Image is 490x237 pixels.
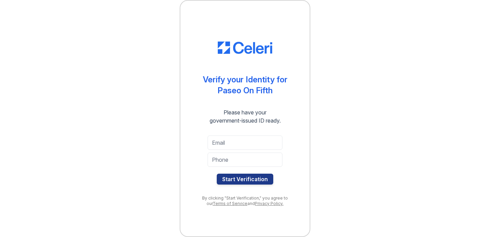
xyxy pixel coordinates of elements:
[208,153,282,167] input: Phone
[194,195,296,206] div: By clicking "Start Verification," you agree to our and
[217,174,273,185] button: Start Verification
[213,201,247,206] a: Terms of Service
[208,136,282,150] input: Email
[255,201,283,206] a: Privacy Policy.
[218,42,272,54] img: CE_Logo_Blue-a8612792a0a2168367f1c8372b55b34899dd931a85d93a1a3d3e32e68fde9ad4.png
[203,74,288,96] div: Verify your Identity for Paseo On Fifth
[197,108,293,125] div: Please have your government-issued ID ready.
